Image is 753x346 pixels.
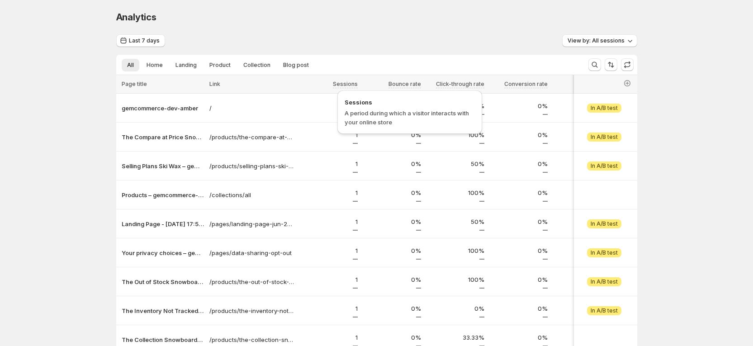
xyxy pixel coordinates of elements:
[129,37,160,44] span: Last 7 days
[562,34,637,47] button: View by: All sessions
[553,159,611,168] p: 1
[363,304,421,313] p: 0%
[591,133,618,141] span: In A/B test
[490,217,548,226] p: 0%
[426,188,484,197] p: 100%
[363,275,421,284] p: 0%
[553,130,611,139] p: 1
[122,133,204,142] button: The Compare at Price Snowboard – gemcommerce-dev-amber
[591,249,618,256] span: In A/B test
[426,333,484,342] p: 33.33%
[209,161,294,171] a: /products/selling-plans-ski-wax
[490,304,548,313] p: 0%
[116,34,165,47] button: Last 7 days
[122,248,204,257] button: Your privacy choices – gemcommerce-dev-amber
[300,333,358,342] p: 1
[147,62,163,69] span: Home
[490,333,548,342] p: 0%
[363,188,421,197] p: 0%
[122,306,204,315] button: The Inventory Not Tracked Snowboard – gemcommerce-dev-amber
[553,304,611,313] p: 1
[122,104,204,113] button: gemcommerce-dev-amber
[209,190,294,199] a: /collections/all
[568,37,625,44] span: View by: All sessions
[426,159,484,168] p: 50%
[345,98,475,107] span: Sessions
[209,335,294,344] a: /products/the-collection-snowboard-liquid
[363,246,421,255] p: 0%
[300,130,358,139] p: 1
[553,275,611,284] p: 1
[122,219,204,228] button: Landing Page - [DATE] 17:50:29 – gemcommerce-dev-amber
[345,109,469,126] span: A period during which a visitor interacts with your online store
[591,278,618,285] span: In A/B test
[283,62,309,69] span: Blog post
[175,62,197,69] span: Landing
[363,217,421,226] p: 0%
[426,217,484,226] p: 50%
[122,190,204,199] button: Products – gemcommerce-dev-amber
[490,159,548,168] p: 0%
[591,162,618,170] span: In A/B test
[209,133,294,142] a: /products/the-compare-at-price-snowboard
[300,188,358,197] p: 1
[209,277,294,286] a: /products/the-out-of-stock-snowboard
[426,304,484,313] p: 0%
[490,246,548,255] p: 0%
[122,335,204,344] button: The Collection Snowboard: Liquid – gemcommerce-dev-amber
[300,159,358,168] p: 1
[436,81,484,88] span: Click-through rate
[209,104,294,113] a: /
[591,307,618,314] span: In A/B test
[490,275,548,284] p: 0%
[300,101,358,110] p: 3
[591,220,618,228] span: In A/B test
[553,101,611,110] p: 1
[363,159,421,168] p: 0%
[490,188,548,197] p: 0%
[490,130,548,139] p: 0%
[490,101,548,110] p: 0%
[209,81,220,87] span: Link
[588,58,601,71] button: Search and filter results
[605,58,617,71] button: Sort the results
[426,246,484,255] p: 100%
[333,81,358,88] span: Sessions
[209,219,294,228] a: /pages/landing-page-jun-27-17-50-29
[363,333,421,342] p: 0%
[116,12,156,23] span: Analytics
[300,275,358,284] p: 1
[243,62,270,69] span: Collection
[122,277,204,286] button: The Out of Stock Snowboard – gemcommerce-dev-amber
[426,275,484,284] p: 100%
[553,333,611,342] p: 1
[553,188,611,197] p: 1
[504,81,548,88] span: Conversion rate
[388,81,421,88] span: Bounce rate
[300,246,358,255] p: 1
[127,62,134,69] span: All
[300,304,358,313] p: 1
[122,161,204,171] button: Selling Plans Ski Wax – gemcommerce-dev-amber
[209,62,231,69] span: Product
[122,81,147,87] span: Page title
[209,306,294,315] a: /products/the-inventory-not-tracked-snowboard
[591,104,618,112] span: In A/B test
[553,217,611,226] p: 1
